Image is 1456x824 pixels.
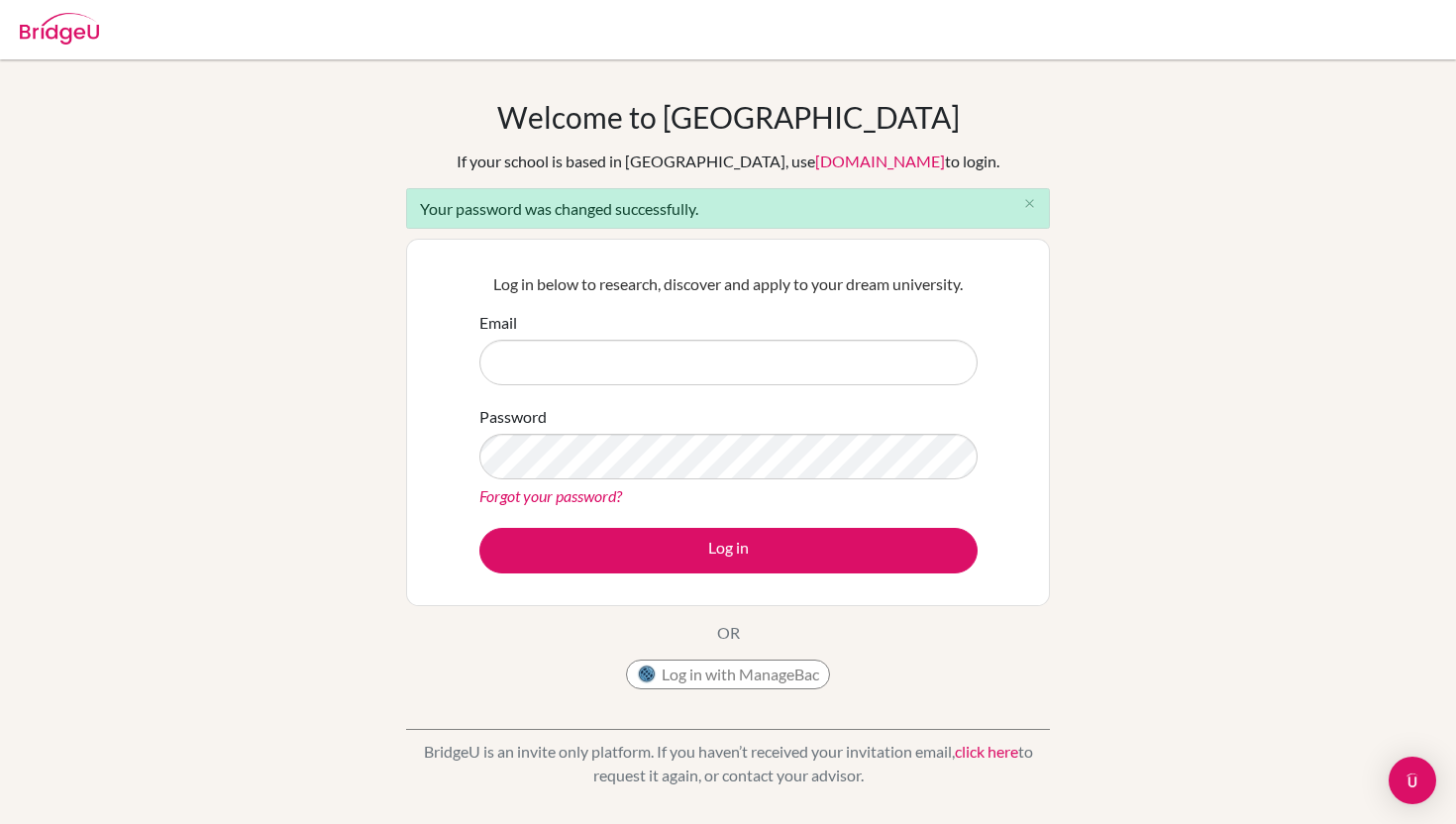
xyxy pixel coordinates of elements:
p: OR [717,621,740,645]
button: Close [1009,189,1049,219]
button: Log in [479,528,978,573]
img: Bridge-U [20,13,99,45]
p: Log in below to research, discover and apply to your dream university. [479,272,978,296]
p: BridgeU is an invite only platform. If you haven’t received your invitation email, to request it ... [406,740,1050,787]
button: Log in with ManageBac [626,660,830,689]
a: Forgot your password? [479,486,622,505]
i: close [1022,196,1037,211]
a: [DOMAIN_NAME] [815,152,945,170]
a: click here [955,742,1018,761]
h1: Welcome to [GEOGRAPHIC_DATA] [497,99,960,135]
div: Open Intercom Messenger [1389,757,1436,804]
label: Password [479,405,547,429]
div: If your school is based in [GEOGRAPHIC_DATA], use to login. [457,150,999,173]
label: Email [479,311,517,335]
div: Your password was changed successfully. [406,188,1050,229]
